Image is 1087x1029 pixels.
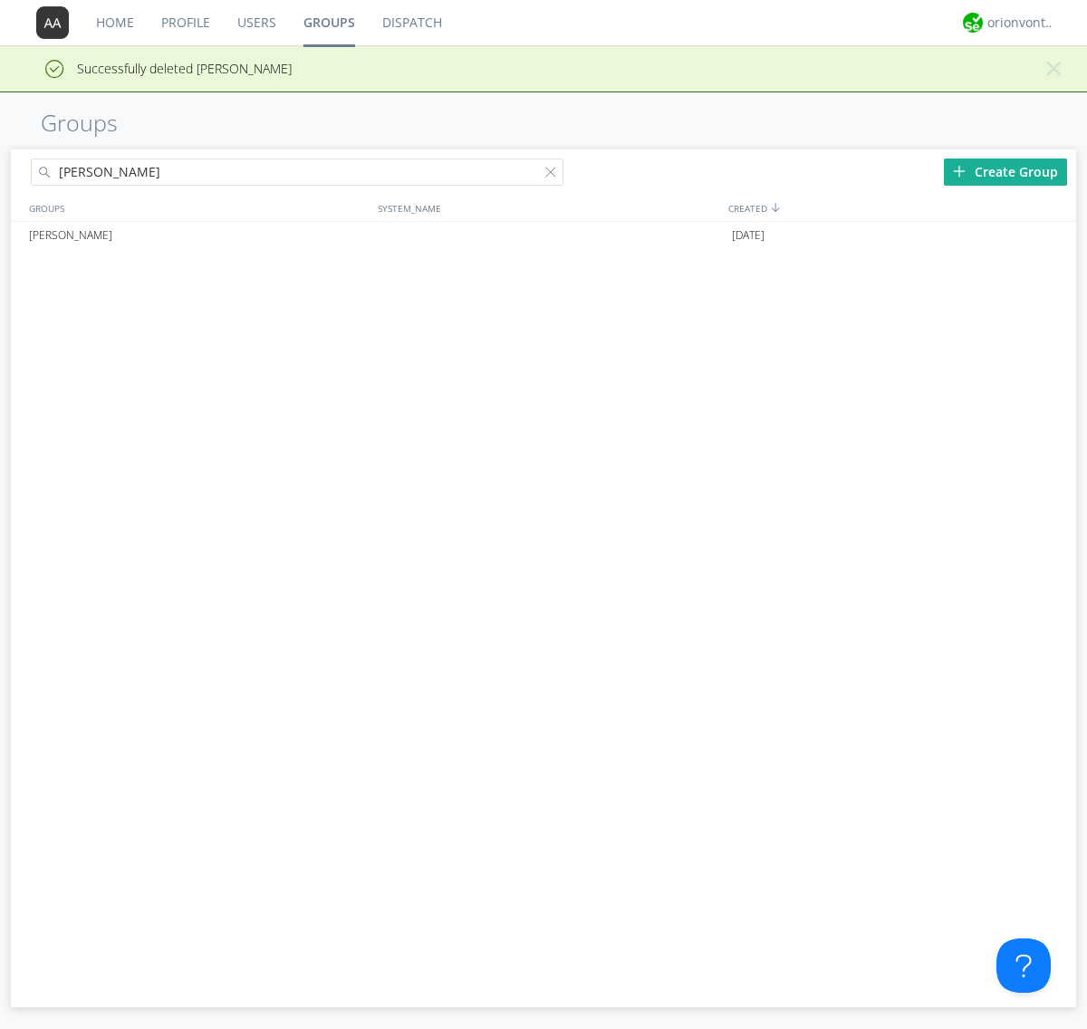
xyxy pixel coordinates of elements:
[987,14,1055,32] div: orionvontas+atlas+automation+org2
[953,165,966,178] img: plus.svg
[24,195,369,221] div: GROUPS
[996,938,1051,993] iframe: Toggle Customer Support
[11,222,1076,249] a: [PERSON_NAME][DATE]
[732,222,765,249] span: [DATE]
[944,159,1067,186] div: Create Group
[724,195,1076,221] div: CREATED
[963,13,983,33] img: 29d36aed6fa347d5a1537e7736e6aa13
[373,195,724,221] div: SYSTEM_NAME
[31,159,563,186] input: Search groups
[14,60,292,77] span: Successfully deleted [PERSON_NAME]
[24,222,373,249] div: [PERSON_NAME]
[36,6,69,39] img: 373638.png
